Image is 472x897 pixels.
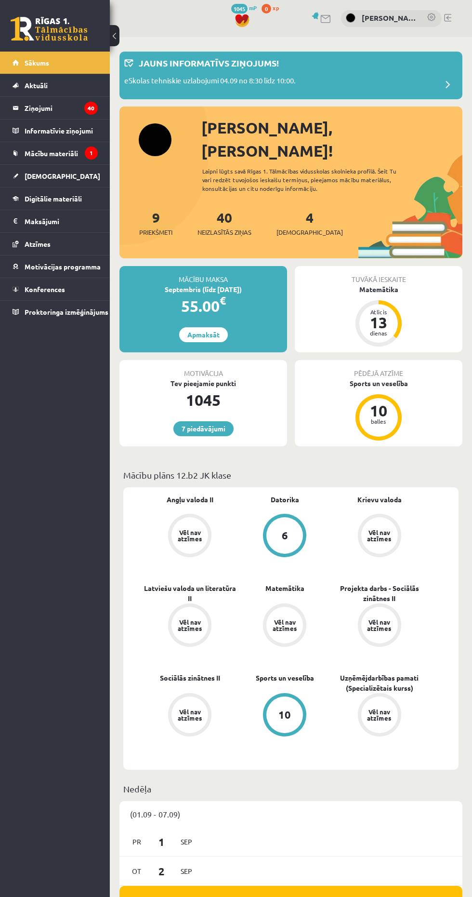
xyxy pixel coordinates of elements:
legend: Maksājumi [25,210,98,232]
p: Nedēļa [123,782,459,795]
a: Vēl nav atzīmes [143,603,237,649]
a: Atzīmes [13,233,98,255]
a: Informatīvie ziņojumi1 [13,120,98,142]
legend: Ziņojumi [25,97,98,119]
a: Datorika [271,495,299,505]
a: 9Priekšmeti [139,209,172,237]
a: Matemātika [265,583,304,593]
span: Mācību materiāli [25,149,78,158]
div: 6 [282,530,288,541]
div: Laipni lūgts savā Rīgas 1. Tālmācības vidusskolas skolnieka profilā. Šeit Tu vari redzēt tuvojošo... [202,167,408,193]
div: Tev pieejamie punkti [119,378,287,388]
a: Vēl nav atzīmes [332,514,427,559]
a: Sākums [13,52,98,74]
a: Ziņojumi40 [13,97,98,119]
a: 7 piedāvājumi [173,421,234,436]
i: 1 [85,147,98,160]
div: 13 [364,315,393,330]
a: 6 [237,514,332,559]
a: Uzņēmējdarbības pamati (Specializētais kurss) [332,673,427,693]
div: Atlicis [364,309,393,315]
a: Proktoringa izmēģinājums [13,301,98,323]
span: 1045 [231,4,248,13]
span: Ot [127,864,147,879]
a: 10 [237,693,332,738]
a: Sports un veselība [256,673,314,683]
span: [DEMOGRAPHIC_DATA] [25,172,100,180]
div: 10 [278,710,291,720]
a: Maksājumi [13,210,98,232]
div: 10 [364,403,393,418]
legend: Informatīvie ziņojumi [25,120,98,142]
div: Matemātika [295,284,462,295]
a: Vēl nav atzīmes [143,514,237,559]
a: Krievu valoda [357,495,402,505]
p: eSkolas tehniskie uzlabojumi 04.09 no 8:30 līdz 10:00. [124,75,296,89]
div: Motivācija [119,360,287,378]
span: Pr [127,834,147,849]
a: Konferences [13,278,98,300]
a: Vēl nav atzīmes [237,603,332,649]
div: Vēl nav atzīmes [366,529,393,542]
span: Sep [176,834,197,849]
div: Sports un veselība [295,378,462,388]
div: Mācību maksa [119,266,287,284]
div: balles [364,418,393,424]
i: 40 [84,102,98,115]
span: Aktuāli [25,81,48,90]
a: Matemātika Atlicis 13 dienas [295,284,462,348]
a: Sports un veselība 10 balles [295,378,462,442]
a: Apmaksāt [179,327,228,342]
a: Vēl nav atzīmes [332,603,427,649]
div: [PERSON_NAME], [PERSON_NAME]! [201,116,462,162]
div: Vēl nav atzīmes [366,709,393,721]
a: [PERSON_NAME] [362,13,417,24]
span: 0 [262,4,271,13]
div: Vēl nav atzīmes [176,709,203,721]
span: Digitālie materiāli [25,194,82,203]
span: Atzīmes [25,240,51,248]
p: Jauns informatīvs ziņojums! [139,56,279,69]
span: Sep [176,864,197,879]
span: Priekšmeti [139,228,172,237]
div: Tuvākā ieskaite [295,266,462,284]
img: Anastasija Oblate [346,13,355,23]
span: mP [249,4,257,12]
a: 40Neizlasītās ziņas [197,209,251,237]
div: Septembris (līdz [DATE]) [119,284,287,295]
a: Aktuāli [13,74,98,96]
span: Proktoringa izmēģinājums [25,308,108,316]
div: (01.09 - 07.09) [119,801,462,827]
span: Konferences [25,285,65,294]
div: Pēdējā atzīme [295,360,462,378]
div: Vēl nav atzīmes [176,529,203,542]
p: Mācību plāns 12.b2 JK klase [123,469,459,482]
a: Vēl nav atzīmes [143,693,237,738]
a: Projekta darbs - Sociālās zinātnes II [332,583,427,603]
div: 55.00 [119,295,287,318]
a: Motivācijas programma [13,255,98,278]
a: Rīgas 1. Tālmācības vidusskola [11,17,88,41]
span: 1 [147,834,177,850]
a: Sociālās zinātnes II [160,673,220,683]
div: 1045 [119,388,287,412]
a: Mācību materiāli [13,142,98,164]
a: 1045 mP [231,4,257,12]
span: xp [273,4,279,12]
a: Digitālie materiāli [13,187,98,210]
span: Neizlasītās ziņas [197,228,251,237]
a: [DEMOGRAPHIC_DATA] [13,165,98,187]
span: [DEMOGRAPHIC_DATA] [276,228,343,237]
a: Latviešu valoda un literatūra II [143,583,237,603]
a: 0 xp [262,4,284,12]
a: Jauns informatīvs ziņojums! eSkolas tehniskie uzlabojumi 04.09 no 8:30 līdz 10:00. [124,56,458,94]
div: Vēl nav atzīmes [176,619,203,631]
span: 2 [147,863,177,879]
a: Angļu valoda II [167,495,213,505]
div: Vēl nav atzīmes [271,619,298,631]
span: Sākums [25,58,49,67]
a: 4[DEMOGRAPHIC_DATA] [276,209,343,237]
a: Vēl nav atzīmes [332,693,427,738]
span: € [220,294,226,308]
div: dienas [364,330,393,336]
